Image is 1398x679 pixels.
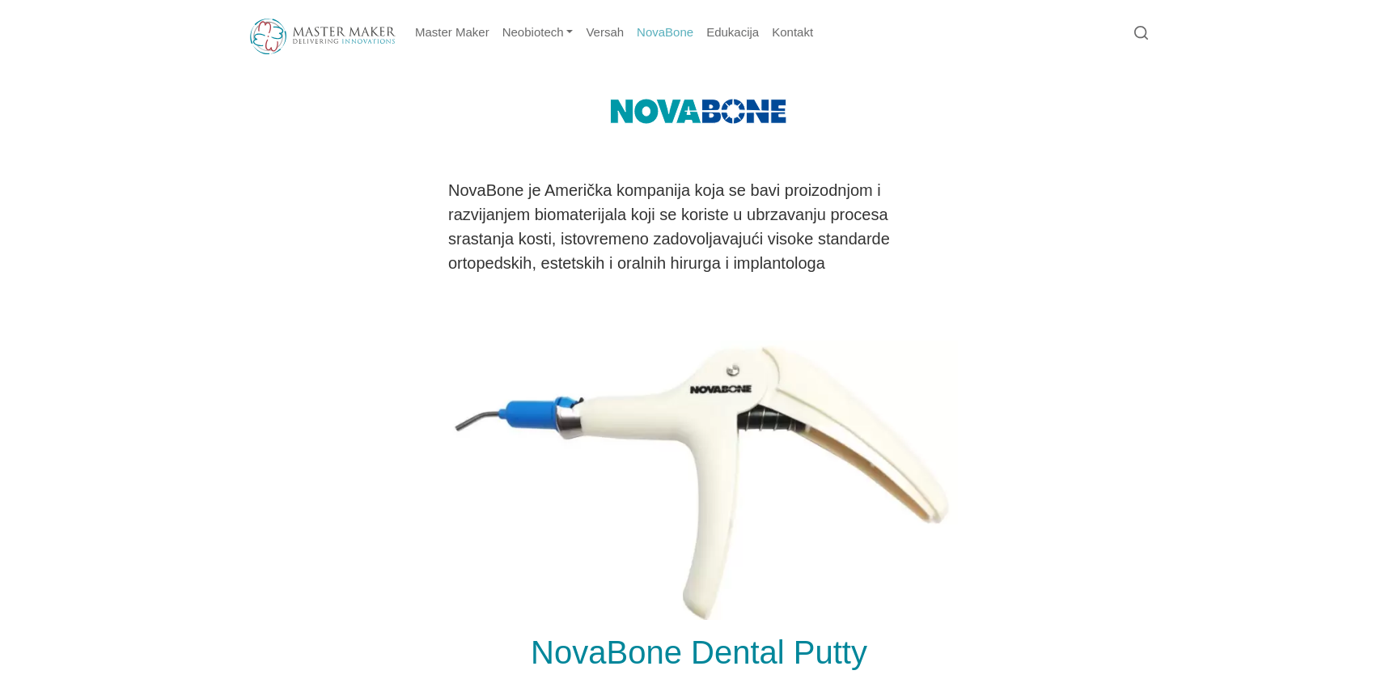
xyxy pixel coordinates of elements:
[630,17,700,49] a: NovaBone
[579,17,630,49] a: Versah
[496,17,580,49] a: Neobiotech
[765,17,820,49] a: Kontakt
[258,636,1140,668] h1: NovaBone Dental Putty
[700,17,765,49] a: Edukacija
[250,19,396,54] img: Master Maker
[448,178,950,275] p: NovaBone je Američka kompanija koja se bavi proizodnjom i razvijanjem biomaterijala koji se koris...
[409,17,496,49] a: Master Maker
